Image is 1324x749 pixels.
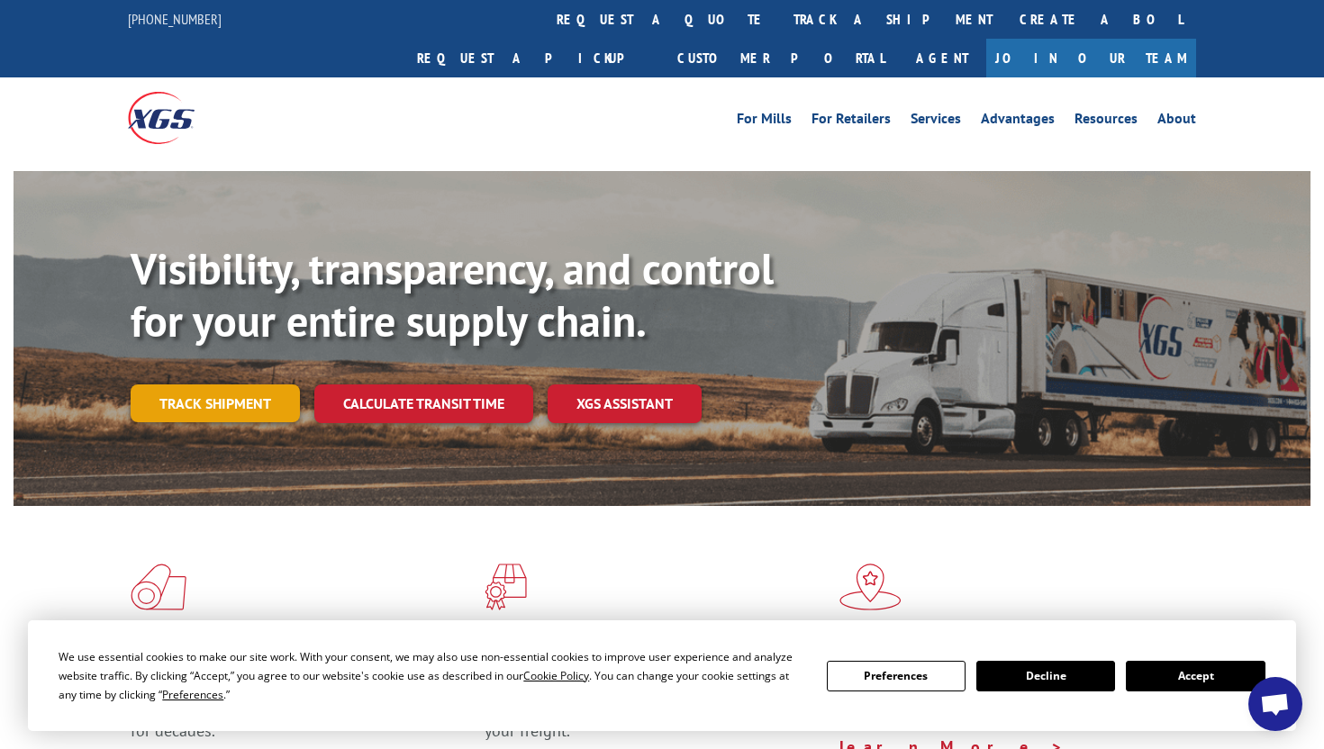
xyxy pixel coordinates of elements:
[28,620,1296,731] div: Cookie Consent Prompt
[131,564,186,610] img: xgs-icon-total-supply-chain-intelligence-red
[1075,112,1138,131] a: Resources
[839,564,902,610] img: xgs-icon-flagship-distribution-model-red
[128,10,222,28] a: [PHONE_NUMBER]
[523,668,589,683] span: Cookie Policy
[485,564,527,610] img: xgs-icon-focused-on-flooring-red
[131,240,774,348] b: Visibility, transparency, and control for your entire supply chain.
[131,677,470,741] span: As an industry carrier of choice, XGS has brought innovation and dedication to flooring logistics...
[737,112,792,131] a: For Mills
[59,647,804,704] div: We use essential cookies to make our site work. With your consent, we may also use non-essential ...
[976,661,1115,691] button: Decline
[911,112,961,131] a: Services
[131,384,300,422] a: Track shipment
[314,384,533,423] a: Calculate transit time
[981,112,1055,131] a: Advantages
[1157,112,1196,131] a: About
[986,39,1196,77] a: Join Our Team
[162,687,223,702] span: Preferences
[548,384,702,423] a: XGS ASSISTANT
[1126,661,1265,691] button: Accept
[1248,677,1302,731] div: Open chat
[827,661,966,691] button: Preferences
[898,39,986,77] a: Agent
[664,39,898,77] a: Customer Portal
[404,39,664,77] a: Request a pickup
[812,112,891,131] a: For Retailers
